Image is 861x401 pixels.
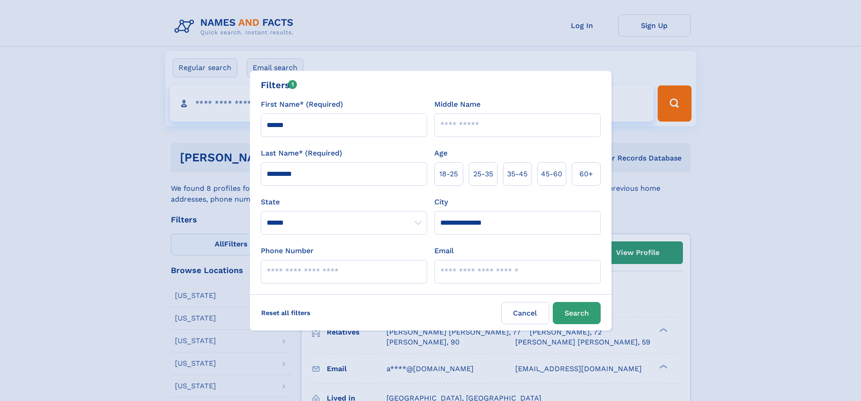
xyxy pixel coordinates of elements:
[501,302,549,324] label: Cancel
[261,197,427,208] label: State
[473,169,493,179] span: 25‑35
[255,302,316,324] label: Reset all filters
[553,302,601,324] button: Search
[261,148,342,159] label: Last Name* (Required)
[579,169,593,179] span: 60+
[439,169,458,179] span: 18‑25
[434,99,480,110] label: Middle Name
[434,197,448,208] label: City
[434,148,447,159] label: Age
[541,169,562,179] span: 45‑60
[261,78,297,92] div: Filters
[261,245,314,256] label: Phone Number
[434,245,454,256] label: Email
[261,99,343,110] label: First Name* (Required)
[507,169,527,179] span: 35‑45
